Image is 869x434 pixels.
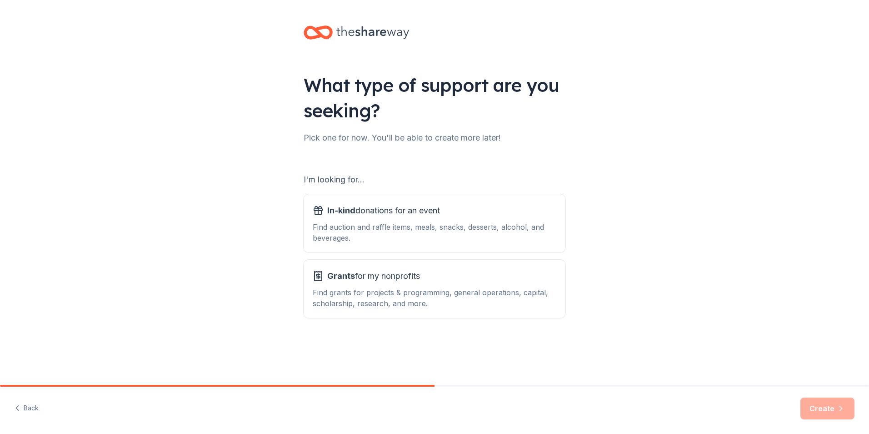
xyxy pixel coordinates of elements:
button: Back [15,399,39,418]
span: donations for an event [327,203,440,218]
div: I'm looking for... [304,172,565,187]
div: Find auction and raffle items, meals, snacks, desserts, alcohol, and beverages. [313,222,556,243]
span: In-kind [327,206,355,215]
div: Find grants for projects & programming, general operations, capital, scholarship, research, and m... [313,287,556,309]
span: for my nonprofits [327,269,420,283]
button: In-kinddonations for an eventFind auction and raffle items, meals, snacks, desserts, alcohol, and... [304,194,565,252]
button: Grantsfor my nonprofitsFind grants for projects & programming, general operations, capital, schol... [304,260,565,318]
span: Grants [327,271,355,281]
div: What type of support are you seeking? [304,72,565,123]
div: Pick one for now. You'll be able to create more later! [304,131,565,145]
